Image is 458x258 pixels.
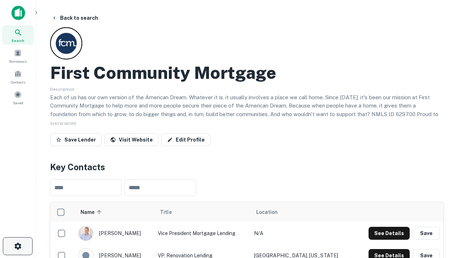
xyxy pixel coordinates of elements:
[2,25,34,45] a: Search
[50,121,77,126] span: SHOW MORE
[154,202,250,222] th: Title
[104,133,159,146] a: Visit Website
[78,226,151,241] div: [PERSON_NAME]
[81,208,104,216] span: Name
[11,38,24,43] span: Search
[154,222,250,244] td: Vice President Mortgage Lending
[49,11,101,24] button: Back to search
[79,226,93,240] img: 1520878720083
[2,46,34,66] a: Borrowers
[161,133,210,146] a: Edit Profile
[50,87,74,92] span: Description
[369,227,410,240] button: See Details
[2,67,34,86] a: Contacts
[250,222,354,244] td: N/A
[11,79,25,85] span: Contacts
[250,202,354,222] th: Location
[13,100,23,106] span: Saved
[160,208,181,216] span: Title
[50,62,276,83] h2: First Community Mortgage
[256,208,278,216] span: Location
[50,93,444,127] p: Each of us has our own version of the American Dream. Whatever it is, it usually involves a place...
[50,133,102,146] button: Save Lender
[75,202,154,222] th: Name
[2,88,34,107] a: Saved
[11,6,25,20] img: capitalize-icon.png
[422,178,458,212] iframe: Chat Widget
[413,227,440,240] button: Save
[50,161,444,173] h4: Key Contacts
[9,58,26,64] span: Borrowers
